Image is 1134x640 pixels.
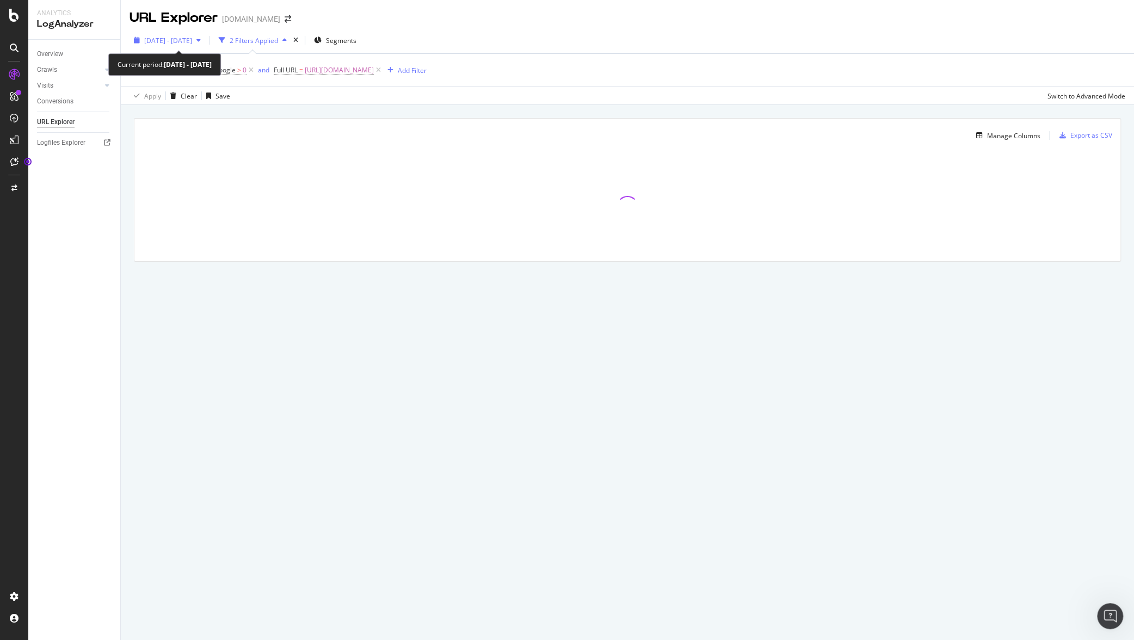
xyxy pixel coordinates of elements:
[1043,87,1125,104] button: Switch to Advanced Mode
[37,96,73,107] div: Conversions
[37,96,113,107] a: Conversions
[243,63,246,78] span: 0
[285,15,291,23] div: arrow-right-arrow-left
[398,66,427,75] div: Add Filter
[164,60,212,69] b: [DATE] - [DATE]
[23,157,33,167] div: Tooltip anchor
[130,87,161,104] button: Apply
[37,64,102,76] a: Crawls
[37,116,113,128] a: URL Explorer
[299,65,303,75] span: =
[214,32,291,49] button: 2 Filters Applied
[215,91,230,101] div: Save
[230,36,278,45] div: 2 Filters Applied
[1055,127,1112,144] button: Export as CSV
[118,58,212,71] div: Current period:
[37,48,113,60] a: Overview
[383,64,427,77] button: Add Filter
[130,32,205,49] button: [DATE] - [DATE]
[237,65,241,75] span: >
[37,137,113,149] a: Logfiles Explorer
[258,65,269,75] button: and
[144,36,192,45] span: [DATE] - [DATE]
[37,80,53,91] div: Visits
[37,9,112,18] div: Analytics
[310,32,361,49] button: Segments
[37,48,63,60] div: Overview
[1097,603,1123,629] iframe: Intercom live chat
[144,91,161,101] div: Apply
[274,65,298,75] span: Full URL
[37,18,112,30] div: LogAnalyzer
[37,116,75,128] div: URL Explorer
[1047,91,1125,101] div: Switch to Advanced Mode
[972,129,1040,142] button: Manage Columns
[37,137,85,149] div: Logfiles Explorer
[202,87,230,104] button: Save
[222,14,280,24] div: [DOMAIN_NAME]
[37,80,102,91] a: Visits
[291,35,300,46] div: times
[1070,131,1112,140] div: Export as CSV
[130,9,218,27] div: URL Explorer
[987,131,1040,140] div: Manage Columns
[166,87,197,104] button: Clear
[181,91,197,101] div: Clear
[326,36,356,45] span: Segments
[37,64,57,76] div: Crawls
[305,63,374,78] span: [URL][DOMAIN_NAME]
